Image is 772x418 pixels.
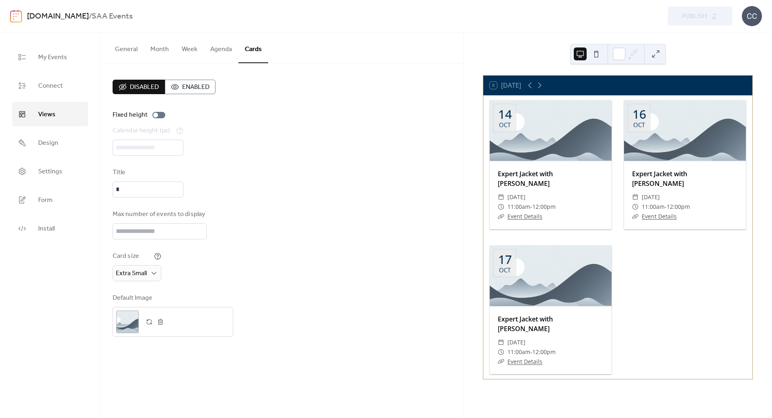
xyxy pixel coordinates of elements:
button: Cards [238,33,268,63]
button: Month [144,33,175,62]
button: Enabled [165,80,216,94]
button: Agenda [204,33,238,62]
span: Disabled [130,82,159,92]
span: [DATE] [507,338,526,347]
div: ​ [632,212,639,221]
span: Connect [38,80,63,92]
a: [DOMAIN_NAME] [27,9,89,24]
a: Event Details [507,212,542,220]
div: 17 [498,253,512,266]
b: / [89,9,92,24]
span: 11:00am [507,202,530,212]
a: Connect [12,73,88,98]
div: ​ [498,347,504,357]
a: Event Details [507,358,542,365]
span: - [530,347,532,357]
div: Max number of events to display [113,210,205,219]
a: Views [12,102,88,126]
div: Card size [113,251,152,261]
a: Install [12,216,88,241]
span: Enabled [182,82,209,92]
div: ​ [632,192,639,202]
span: Views [38,108,55,121]
span: 11:00am [642,202,665,212]
span: Design [38,137,58,149]
a: Expert Jacket with [PERSON_NAME] [498,315,553,333]
div: Oct [499,122,511,128]
span: 12:00pm [532,202,556,212]
span: Extra Small [116,267,147,280]
span: [DATE] [507,192,526,202]
a: Design [12,130,88,155]
div: ​ [632,202,639,212]
span: Form [38,194,53,206]
span: - [530,202,532,212]
a: Settings [12,159,88,183]
div: ​ [498,357,504,367]
span: 11:00am [507,347,530,357]
span: 12:00pm [667,202,690,212]
div: ; [116,311,139,333]
div: ​ [498,212,504,221]
span: 12:00pm [532,347,556,357]
a: Expert Jacket with [PERSON_NAME] [632,169,687,188]
div: Fixed height [113,110,148,120]
div: 14 [498,108,512,120]
div: ​ [498,202,504,212]
a: Form [12,187,88,212]
div: Title [113,168,182,177]
button: Disabled [113,80,165,94]
span: My Events [38,51,67,64]
span: Install [38,222,55,235]
div: Oct [499,267,511,273]
div: CC [742,6,762,26]
div: Oct [633,122,645,128]
button: Week [175,33,204,62]
div: ​ [498,338,504,347]
div: Default Image [113,293,232,303]
a: Expert Jacket with [PERSON_NAME] [498,169,553,188]
div: ​ [498,192,504,202]
button: General [109,33,144,62]
a: My Events [12,45,88,69]
span: Settings [38,165,62,178]
span: [DATE] [642,192,660,202]
b: SAA Events [92,9,133,24]
img: logo [10,10,22,23]
div: 16 [632,108,646,120]
span: - [665,202,667,212]
a: Event Details [642,212,677,220]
